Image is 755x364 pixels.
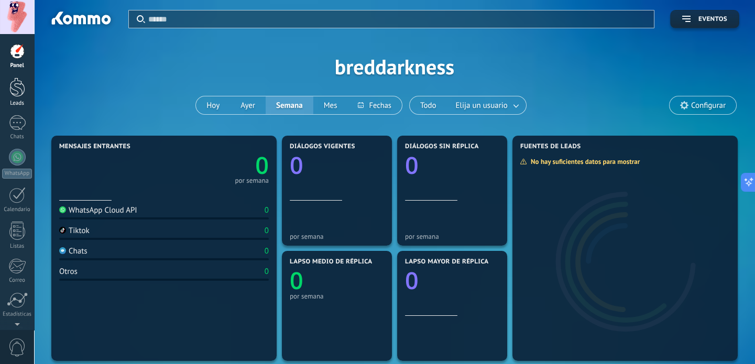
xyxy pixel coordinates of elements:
button: Todo [410,96,447,114]
div: 0 [265,246,269,256]
div: Tiktok [59,226,90,236]
div: por semana [405,233,499,240]
div: No hay suficientes datos para mostrar [520,157,647,166]
div: WhatsApp Cloud API [59,205,137,215]
button: Semana [266,96,313,114]
span: Fuentes de leads [520,143,581,150]
button: Mes [313,96,348,114]
img: Chats [59,247,66,254]
div: 0 [265,267,269,277]
span: Elija un usuario [454,98,510,113]
button: Elija un usuario [447,96,526,114]
button: Hoy [196,96,230,114]
div: Otros [59,267,78,277]
span: Diálogos sin réplica [405,143,479,150]
div: por semana [290,233,384,240]
span: Lapso mayor de réplica [405,258,488,266]
span: Eventos [698,16,727,23]
text: 0 [405,264,419,296]
div: Correo [2,277,32,284]
span: Diálogos vigentes [290,143,355,150]
a: 0 [164,149,269,181]
text: 0 [255,149,269,181]
text: 0 [290,264,303,296]
text: 0 [405,149,419,181]
img: WhatsApp Cloud API [59,206,66,213]
div: por semana [290,292,384,300]
img: Tiktok [59,227,66,234]
button: Fechas [347,96,401,114]
div: 0 [265,226,269,236]
button: Ayer [230,96,266,114]
div: 0 [265,205,269,215]
div: Leads [2,100,32,107]
button: Eventos [670,10,739,28]
div: Listas [2,243,32,250]
div: Chats [59,246,87,256]
div: Estadísticas [2,311,32,318]
div: por semana [235,178,269,183]
div: Calendario [2,206,32,213]
div: WhatsApp [2,169,32,179]
span: Lapso medio de réplica [290,258,373,266]
div: Panel [2,62,32,69]
span: Configurar [691,101,726,110]
span: Mensajes entrantes [59,143,130,150]
text: 0 [290,149,303,181]
div: Chats [2,134,32,140]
